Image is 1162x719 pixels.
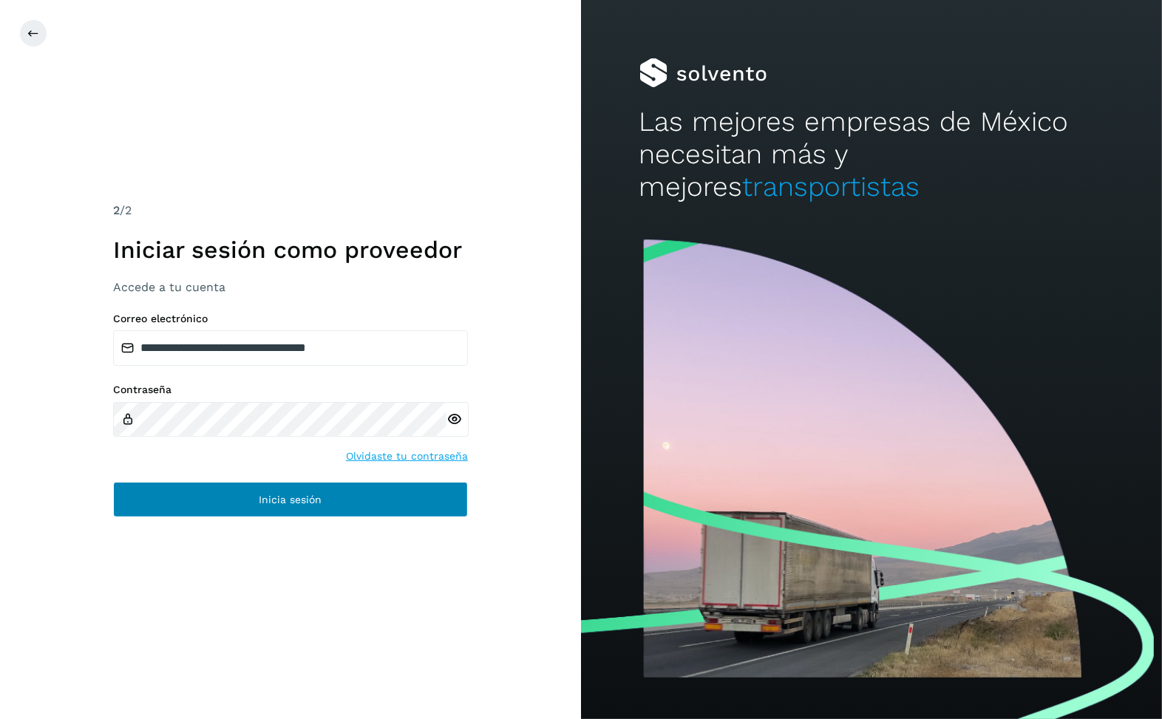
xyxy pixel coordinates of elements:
[113,384,468,396] label: Contraseña
[113,280,468,294] h3: Accede a tu cuenta
[113,236,468,264] h1: Iniciar sesión como proveedor
[743,171,920,202] span: transportistas
[113,482,468,517] button: Inicia sesión
[259,494,322,505] span: Inicia sesión
[639,106,1104,204] h2: Las mejores empresas de México necesitan más y mejores
[346,449,468,464] a: Olvidaste tu contraseña
[113,202,468,219] div: /2
[113,313,468,325] label: Correo electrónico
[113,203,120,217] span: 2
